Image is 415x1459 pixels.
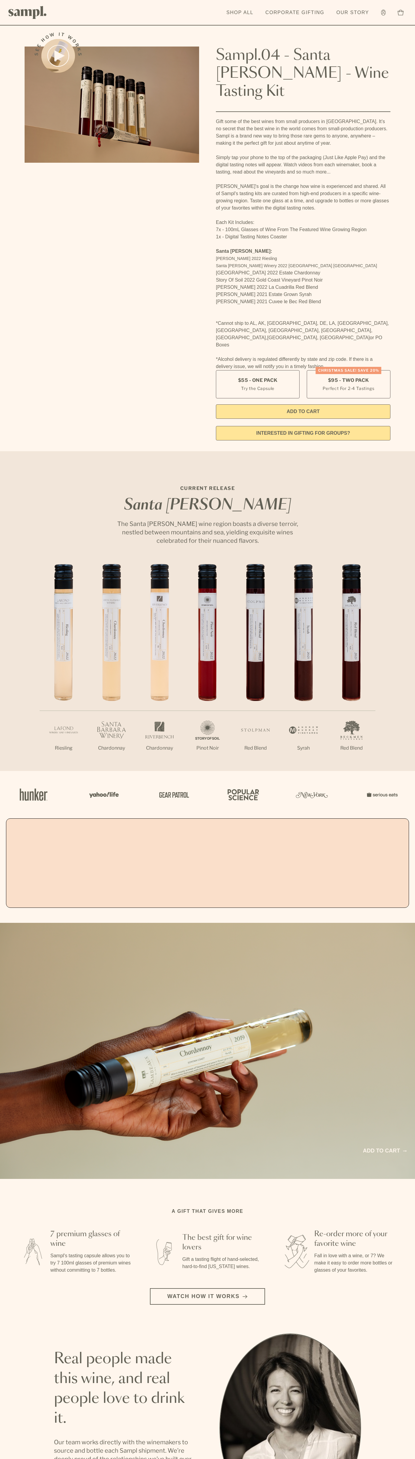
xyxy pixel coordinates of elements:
h2: Real people made this wine, and real people love to drink it. [54,1349,196,1428]
h2: A gift that gives more [172,1208,243,1215]
p: Red Blend [231,745,279,752]
strong: Santa [PERSON_NAME]: [216,249,272,254]
li: 5 / 7 [231,564,279,771]
a: Add to cart [363,1147,407,1155]
span: $95 - Two Pack [328,377,369,384]
img: Artboard_1_c8cd28af-0030-4af1-819c-248e302c7f06_x450.png [16,782,52,808]
p: Syrah [279,745,327,752]
img: Artboard_3_0b291449-6e8c-4d07-b2c2-3f3601a19cd1_x450.png [294,782,330,808]
p: Gift a tasting flight of hand-selected, hard-to-find [US_STATE] wines. [182,1256,264,1270]
div: Christmas SALE! Save 20% [316,367,381,374]
img: Artboard_6_04f9a106-072f-468a-bdd7-f11783b05722_x450.png [85,782,121,808]
li: Story Of Soil 2022 Gold Coast Vineyard Pinot Noir [216,276,390,284]
p: Chardonnay [88,745,136,752]
button: See how it works [41,39,75,73]
li: [PERSON_NAME] 2021 Cuvee le Bec Red Blend [216,298,390,305]
div: Gift some of the best wines from small producers in [GEOGRAPHIC_DATA]. It’s no secret that the be... [216,118,390,370]
em: Santa [PERSON_NAME] [124,498,291,512]
img: Artboard_4_28b4d326-c26e-48f9-9c80-911f17d6414e_x450.png [224,782,260,808]
h3: 7 premium glasses of wine [50,1229,132,1249]
img: Artboard_5_7fdae55a-36fd-43f7-8bfd-f74a06a2878e_x450.png [155,782,191,808]
p: Sampl's tasting capsule allows you to try 7 100ml glasses of premium wines without committing to ... [50,1252,132,1274]
li: [GEOGRAPHIC_DATA] 2022 Estate Chardonnay [216,269,390,276]
small: Perfect For 2-4 Tastings [323,385,374,391]
li: 2 / 7 [88,564,136,771]
li: 3 / 7 [136,564,184,771]
p: Fall in love with a wine, or 7? We make it easy to order more bottles or glasses of your favorites. [314,1252,396,1274]
a: Corporate Gifting [262,6,327,19]
img: Sampl.04 - Santa Barbara - Wine Tasting Kit [25,47,199,163]
span: , [266,335,267,340]
a: Shop All [223,6,256,19]
li: 7 / 7 [327,564,375,771]
img: Artboard_7_5b34974b-f019-449e-91fb-745f8d0877ee_x450.png [363,782,399,808]
p: Riesling [40,745,88,752]
li: 4 / 7 [184,564,231,771]
p: Chardonnay [136,745,184,752]
li: 6 / 7 [279,564,327,771]
h3: Re-order more of your favorite wine [314,1229,396,1249]
a: Our Story [333,6,372,19]
small: Try the Capsule [241,385,274,391]
span: $55 - One Pack [238,377,278,384]
li: 1 / 7 [40,564,88,771]
li: [PERSON_NAME] 2021 Estate Grown Syrah [216,291,390,298]
h1: Sampl.04 - Santa [PERSON_NAME] - Wine Tasting Kit [216,47,390,101]
p: The Santa [PERSON_NAME] wine region boasts a diverse terroir, nestled between mountains and sea, ... [112,520,303,545]
p: Pinot Noir [184,745,231,752]
span: [GEOGRAPHIC_DATA], [GEOGRAPHIC_DATA] [267,335,370,340]
span: [PERSON_NAME] 2022 Riesling [216,256,277,261]
p: CURRENT RELEASE [112,485,303,492]
button: Add to Cart [216,404,390,419]
button: Watch how it works [150,1288,265,1305]
h3: The best gift for wine lovers [182,1233,264,1252]
p: Red Blend [327,745,375,752]
li: [PERSON_NAME] 2022 La Cuadrilla Red Blend [216,284,390,291]
span: Santa [PERSON_NAME] Winery 2022 [GEOGRAPHIC_DATA] [GEOGRAPHIC_DATA] [216,263,377,268]
img: Sampl logo [8,6,47,19]
a: interested in gifting for groups? [216,426,390,440]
